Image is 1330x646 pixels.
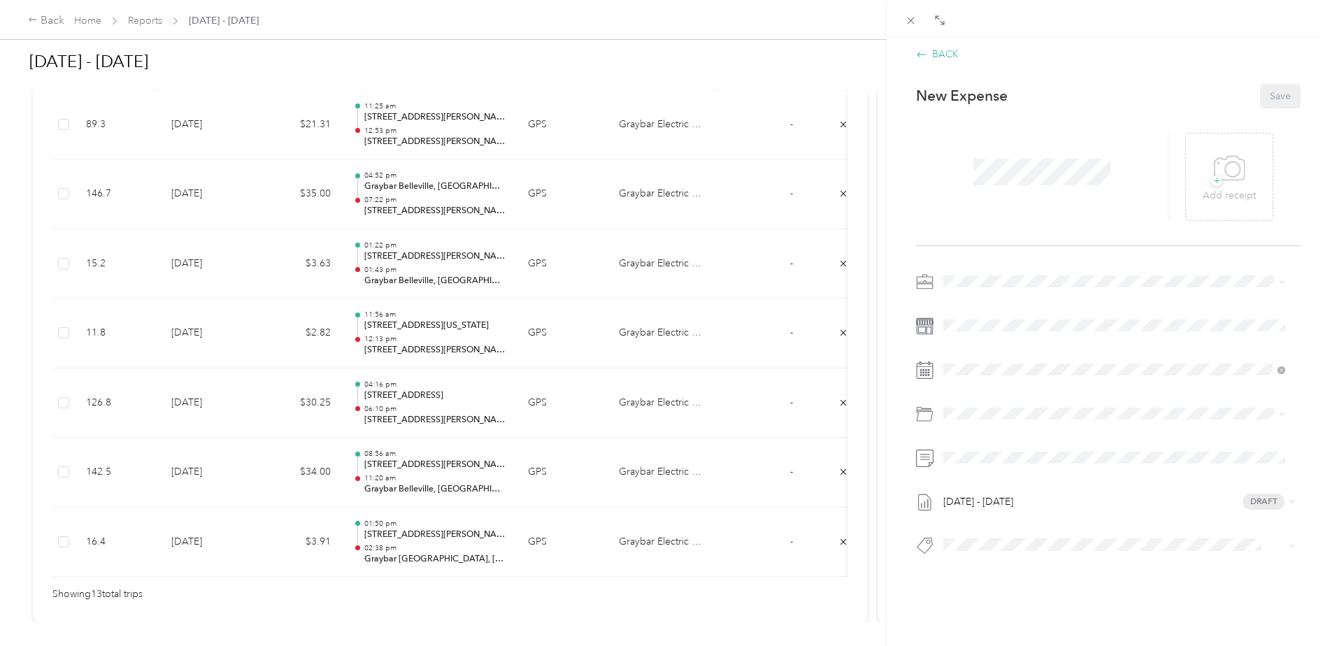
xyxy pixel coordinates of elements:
[943,497,1013,507] span: [DATE] - [DATE]
[1252,568,1330,646] iframe: Everlance-gr Chat Button Frame
[916,86,1008,106] p: New Expense
[1211,175,1222,186] span: +
[916,47,959,62] div: BACK
[1243,494,1285,510] span: Draft
[1203,188,1256,203] p: Add receipt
